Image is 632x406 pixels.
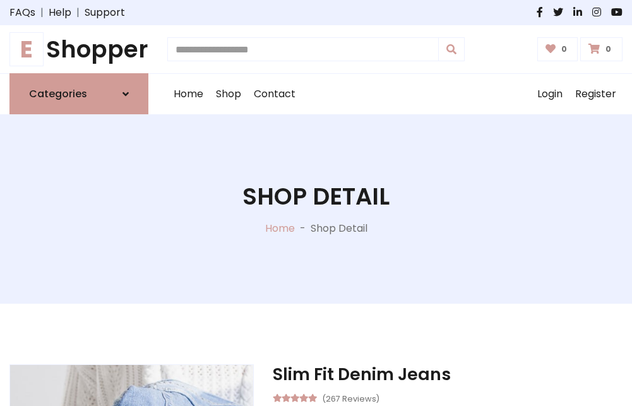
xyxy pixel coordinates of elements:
[295,221,311,236] p: -
[311,221,367,236] p: Shop Detail
[49,5,71,20] a: Help
[273,364,623,385] h3: Slim Fit Denim Jeans
[210,74,247,114] a: Shop
[29,88,87,100] h6: Categories
[71,5,85,20] span: |
[35,5,49,20] span: |
[247,74,302,114] a: Contact
[9,32,44,66] span: E
[558,44,570,55] span: 0
[265,221,295,236] a: Home
[602,44,614,55] span: 0
[9,73,148,114] a: Categories
[569,74,623,114] a: Register
[9,35,148,63] h1: Shopper
[167,74,210,114] a: Home
[531,74,569,114] a: Login
[322,390,379,405] small: (267 Reviews)
[9,5,35,20] a: FAQs
[580,37,623,61] a: 0
[85,5,125,20] a: Support
[537,37,578,61] a: 0
[242,182,390,210] h1: Shop Detail
[9,35,148,63] a: EShopper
